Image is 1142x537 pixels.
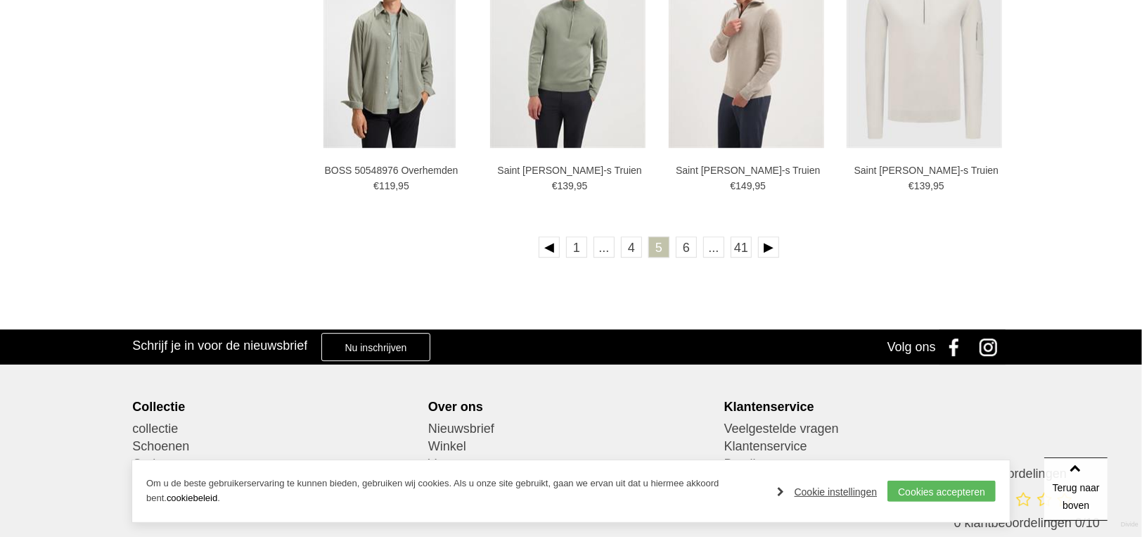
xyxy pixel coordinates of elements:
[930,180,933,191] span: ,
[558,180,574,191] span: 139
[731,236,752,258] a: 41
[132,399,418,415] div: Collectie
[428,455,714,473] a: Vacatures
[671,164,826,177] a: Saint [PERSON_NAME]-s Truien
[736,180,752,191] span: 149
[724,420,1010,438] a: Veelgestelde vragen
[939,329,975,365] a: Facebook
[566,236,587,258] a: 1
[975,329,1010,365] a: Instagram
[933,180,944,191] span: 95
[314,164,469,177] a: BOSS 50548976 Overhemden
[703,236,724,258] span: ...
[428,420,714,438] a: Nieuwsbrief
[428,399,714,415] div: Over ons
[752,180,755,191] span: ,
[724,438,1010,455] a: Klantenservice
[577,180,588,191] span: 95
[621,236,642,258] a: 4
[552,180,558,191] span: €
[167,493,217,503] a: cookiebeleid
[574,180,577,191] span: ,
[146,476,764,506] p: Om u de beste gebruikerservaring te kunnen bieden, gebruiken wij cookies. Als u onze site gebruik...
[132,420,418,438] a: collectie
[132,338,307,353] h3: Schrijf je in voor de nieuwsbrief
[914,180,930,191] span: 139
[594,236,615,258] span: ...
[132,438,418,455] a: Schoenen
[132,455,418,473] a: Cadeaus
[887,481,996,502] a: Cookies accepteren
[755,180,766,191] span: 95
[395,180,398,191] span: ,
[778,481,878,503] a: Cookie instellingen
[492,164,647,177] a: Saint [PERSON_NAME]-s Truien
[724,399,1010,415] div: Klantenservice
[724,455,1010,473] a: Betaling
[849,164,1003,177] a: Saint [PERSON_NAME]-s Truien
[676,236,697,258] a: 6
[398,180,409,191] span: 95
[379,180,395,191] span: 119
[321,333,430,361] a: Nu inschrijven
[648,236,669,258] a: 5
[730,180,736,191] span: €
[887,329,936,365] div: Volg ons
[428,438,714,455] a: Winkel
[954,516,1100,530] span: 0 klantbeoordelingen 0/10
[373,180,379,191] span: €
[1044,457,1108,521] a: Terug naar boven
[1121,516,1138,533] a: Divide
[909,180,914,191] span: €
